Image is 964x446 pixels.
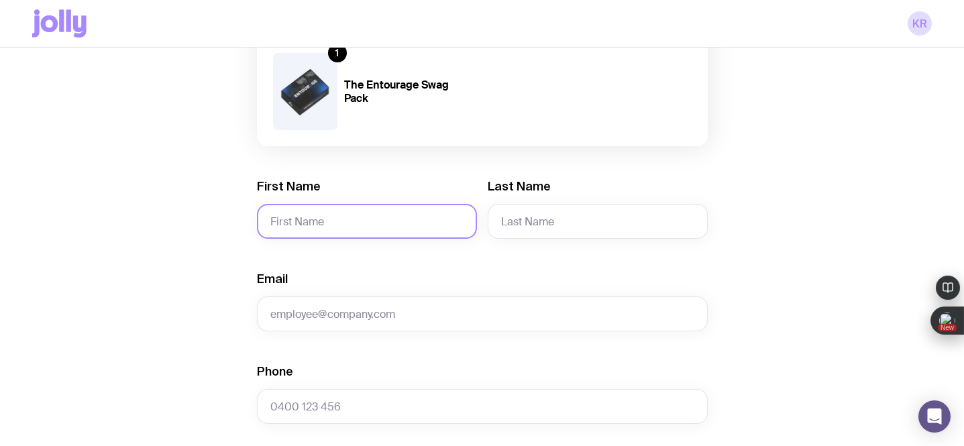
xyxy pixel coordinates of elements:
[488,178,551,194] label: Last Name
[908,11,932,36] a: KR
[257,364,293,380] label: Phone
[328,44,347,62] div: 1
[257,204,477,239] input: First Name
[488,204,708,239] input: Last Name
[257,271,288,287] label: Email
[257,389,708,424] input: 0400 123 456
[344,78,474,105] h4: The Entourage Swag Pack
[257,296,708,331] input: employee@company.com
[257,178,321,194] label: First Name
[918,400,951,433] div: Open Intercom Messenger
